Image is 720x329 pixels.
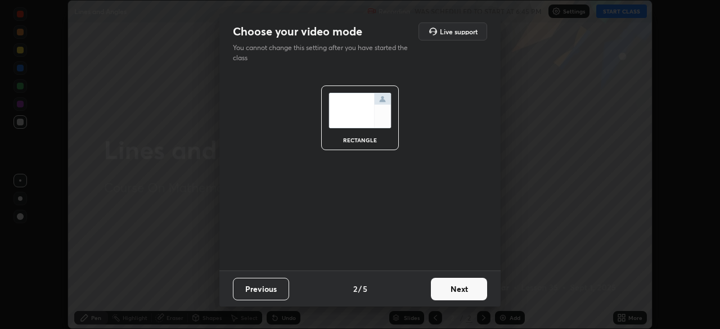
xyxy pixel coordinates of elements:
[440,28,478,35] h5: Live support
[233,43,415,63] p: You cannot change this setting after you have started the class
[233,24,362,39] h2: Choose your video mode
[337,137,382,143] div: rectangle
[431,278,487,300] button: Next
[328,93,391,128] img: normalScreenIcon.ae25ed63.svg
[353,283,357,295] h4: 2
[358,283,362,295] h4: /
[233,278,289,300] button: Previous
[363,283,367,295] h4: 5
